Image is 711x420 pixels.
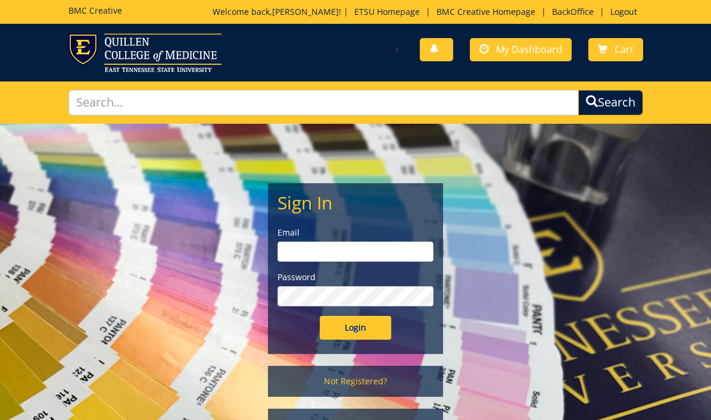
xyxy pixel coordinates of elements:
button: Search [578,90,643,115]
a: Not Registered? [268,366,442,397]
input: Login [320,316,391,340]
span: Cart [615,43,634,56]
a: ETSU Homepage [348,6,426,17]
a: [PERSON_NAME] [272,6,339,17]
a: Logout [604,6,643,17]
a: Cart [588,38,643,61]
input: Search... [68,90,579,115]
span: My Dashboard [496,43,562,56]
p: Welcome back, ! | | | | [213,6,643,18]
label: Email [277,227,433,239]
h5: BMC Creative [68,6,122,15]
img: ETSU logo [68,33,222,72]
label: Password [277,271,433,283]
h2: Sign In [277,193,433,212]
a: BackOffice [546,6,600,17]
a: My Dashboard [470,38,572,61]
a: BMC Creative Homepage [431,6,541,17]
